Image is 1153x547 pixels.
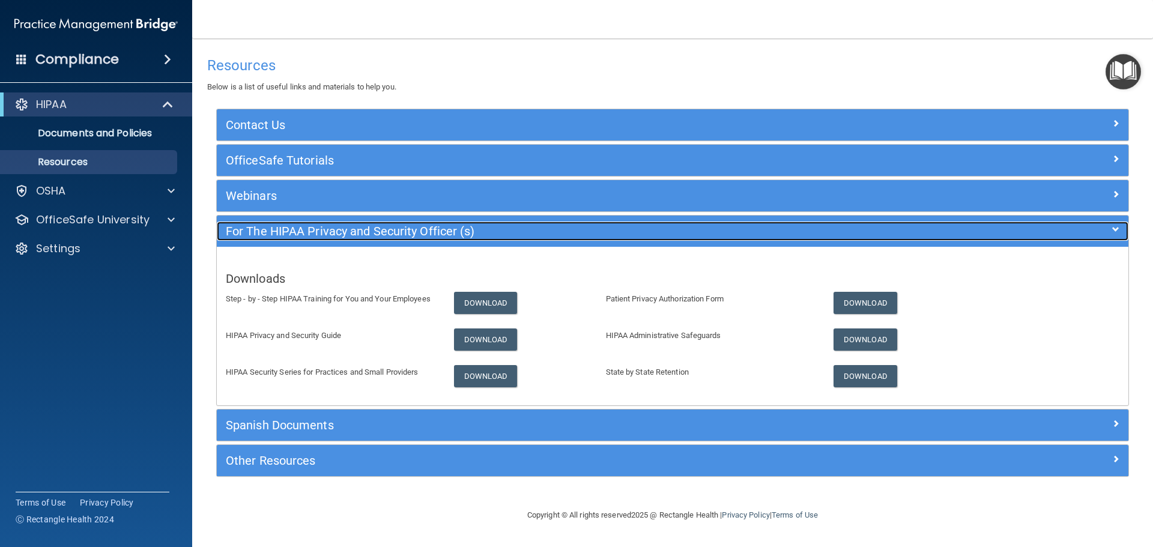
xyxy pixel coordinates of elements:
a: Spanish Documents [226,416,1119,435]
a: Privacy Policy [80,497,134,509]
a: Download [454,328,518,351]
p: OfficeSafe University [36,213,150,227]
h5: Other Resources [226,454,892,467]
span: Below is a list of useful links and materials to help you. [207,82,396,91]
img: PMB logo [14,13,178,37]
a: Terms of Use [16,497,65,509]
h4: Compliance [35,51,119,68]
a: For The HIPAA Privacy and Security Officer (s) [226,222,1119,241]
a: Webinars [226,186,1119,205]
p: HIPAA Administrative Safeguards [606,328,816,343]
p: State by State Retention [606,365,816,379]
button: Open Resource Center [1106,54,1141,89]
a: Download [834,365,897,387]
p: HIPAA Security Series for Practices and Small Providers [226,365,436,379]
p: Step - by - Step HIPAA Training for You and Your Employees [226,292,436,306]
a: Contact Us [226,115,1119,134]
a: OfficeSafe Tutorials [226,151,1119,170]
h4: Resources [207,58,1138,73]
a: Download [454,292,518,314]
a: Download [454,365,518,387]
h5: Spanish Documents [226,419,892,432]
h5: Contact Us [226,118,892,131]
p: HIPAA [36,97,67,112]
span: Ⓒ Rectangle Health 2024 [16,513,114,525]
p: Resources [8,156,172,168]
a: Download [834,328,897,351]
a: Settings [14,241,175,256]
h5: Downloads [226,272,1119,285]
a: OSHA [14,184,175,198]
a: Other Resources [226,451,1119,470]
p: HIPAA Privacy and Security Guide [226,328,436,343]
h5: Webinars [226,189,892,202]
p: Patient Privacy Authorization Form [606,292,816,306]
p: Settings [36,241,80,256]
h5: For The HIPAA Privacy and Security Officer (s) [226,225,892,238]
a: Terms of Use [772,510,818,519]
p: OSHA [36,184,66,198]
a: OfficeSafe University [14,213,175,227]
a: HIPAA [14,97,174,112]
h5: OfficeSafe Tutorials [226,154,892,167]
a: Download [834,292,897,314]
div: Copyright © All rights reserved 2025 @ Rectangle Health | | [453,496,892,534]
a: Privacy Policy [722,510,769,519]
p: Documents and Policies [8,127,172,139]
